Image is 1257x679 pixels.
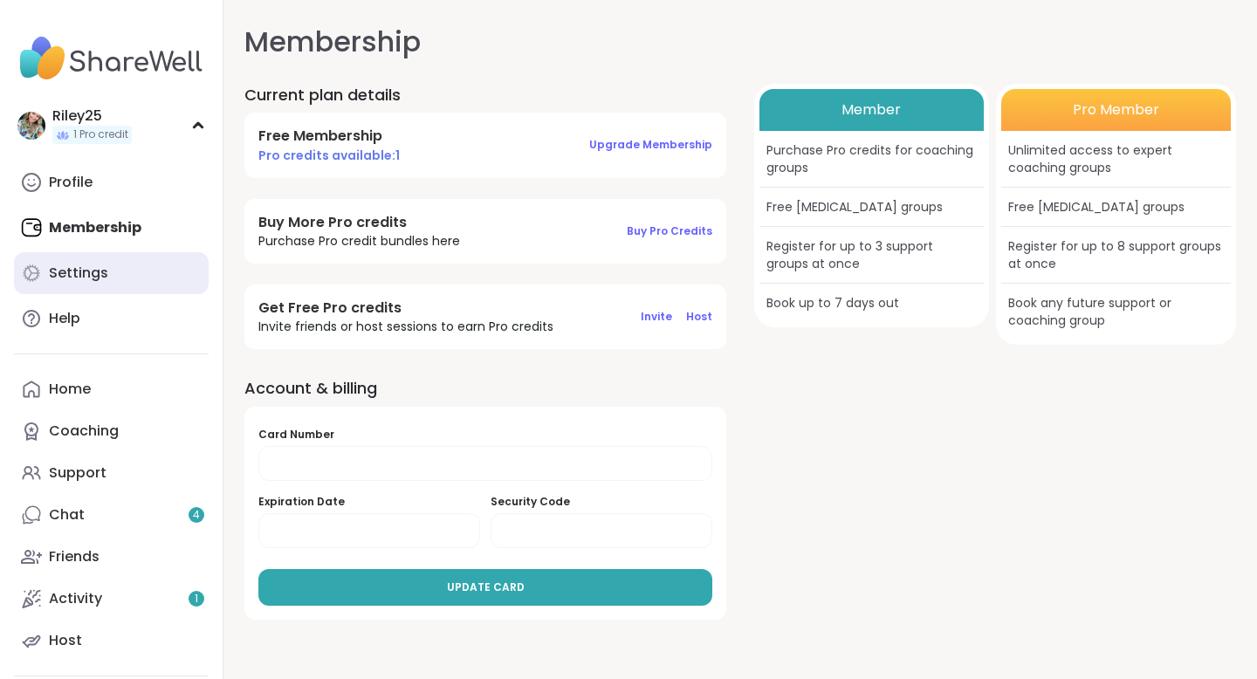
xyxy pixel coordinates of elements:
div: Settings [49,264,108,283]
span: 1 [195,592,198,607]
h4: Buy More Pro credits [258,213,460,232]
h4: Free Membership [258,127,400,146]
img: ShareWell Nav Logo [14,28,209,89]
h5: Expiration Date [258,495,480,510]
a: Home [14,368,209,410]
div: Unlimited access to expert coaching groups [1001,131,1231,188]
div: Member [759,89,984,131]
a: Coaching [14,410,209,452]
h4: Get Free Pro credits [258,298,553,318]
button: Upgrade Membership [589,127,712,163]
div: Register for up to 3 support groups at once [759,227,984,284]
button: Host [686,298,712,335]
div: Book up to 7 days out [759,284,984,322]
a: Settings [14,252,209,294]
div: Free [MEDICAL_DATA] groups [759,188,984,227]
div: Riley25 [52,106,132,126]
button: UPDATE CARD [258,569,712,606]
div: Home [49,380,91,399]
span: 1 Pro credit [73,127,128,142]
div: Help [49,309,80,328]
a: Help [14,298,209,339]
iframe: Secure CVC input frame [505,525,697,539]
div: Pro Member [1001,89,1231,131]
div: Register for up to 8 support groups at once [1001,227,1231,284]
div: Profile [49,173,93,192]
span: UPDATE CARD [447,580,525,595]
div: Book any future support or coaching group [1001,284,1231,339]
button: Buy Pro Credits [627,213,712,250]
a: Profile [14,161,209,203]
a: Friends [14,536,209,578]
a: Support [14,452,209,494]
div: Friends [49,547,100,566]
span: Host [686,309,712,324]
h5: Security Code [491,495,712,510]
div: Free [MEDICAL_DATA] groups [1001,188,1231,227]
a: Host [14,620,209,662]
span: Invite [641,309,672,324]
div: Activity [49,589,102,608]
iframe: Secure expiration date input frame [273,525,465,539]
h1: Membership [244,21,1236,63]
h2: Current plan details [244,84,726,106]
h5: Card Number [258,428,712,442]
span: 4 [193,508,200,523]
span: Buy Pro Credits [627,223,712,238]
div: Host [49,631,82,650]
iframe: Secure card number input frame [273,457,697,472]
img: Riley25 [17,112,45,140]
span: Purchase Pro credit bundles here [258,232,460,250]
div: Support [49,463,106,483]
a: Chat4 [14,494,209,536]
span: Invite friends or host sessions to earn Pro credits [258,318,553,335]
span: Upgrade Membership [589,137,712,152]
button: Invite [641,298,672,335]
div: Purchase Pro credits for coaching groups [759,131,984,188]
a: Activity1 [14,578,209,620]
div: Chat [49,505,85,525]
div: Coaching [49,422,119,441]
h2: Account & billing [244,377,726,399]
span: Pro credits available: 1 [258,147,400,164]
